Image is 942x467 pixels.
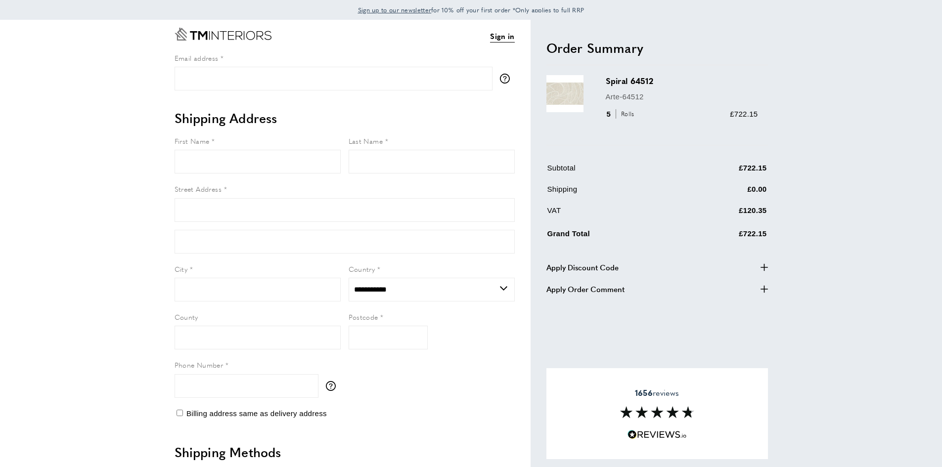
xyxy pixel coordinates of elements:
[635,387,653,398] strong: 1656
[175,184,222,194] span: Street Address
[175,109,515,127] h2: Shipping Address
[547,162,680,181] td: Subtotal
[546,39,768,57] h2: Order Summary
[175,264,188,274] span: City
[635,388,679,398] span: reviews
[500,74,515,84] button: More information
[175,53,219,63] span: Email address
[628,430,687,439] img: Reviews.io 5 stars
[680,183,767,203] td: £0.00
[680,226,767,247] td: £722.15
[606,75,758,86] h3: Spiral 64512
[349,136,383,146] span: Last Name
[175,312,198,322] span: County
[606,91,758,103] p: Arte-64512
[547,183,680,203] td: Shipping
[349,312,378,322] span: Postcode
[358,5,432,14] span: Sign up to our newsletter
[546,283,625,295] span: Apply Order Comment
[349,264,375,274] span: Country
[620,406,694,418] img: Reviews section
[547,226,680,247] td: Grand Total
[680,205,767,224] td: £120.35
[358,5,584,14] span: for 10% off your first order *Only applies to full RRP
[546,75,583,112] img: Spiral 64512
[606,108,638,120] div: 5
[177,410,183,416] input: Billing address same as delivery address
[358,5,432,15] a: Sign up to our newsletter
[175,443,515,461] h2: Shipping Methods
[546,261,619,273] span: Apply Discount Code
[326,381,341,391] button: More information
[186,409,327,418] span: Billing address same as delivery address
[547,205,680,224] td: VAT
[490,30,514,42] a: Sign in
[680,162,767,181] td: £722.15
[175,136,210,146] span: First Name
[616,109,637,119] span: Rolls
[175,28,271,41] a: Go to Home page
[175,360,224,370] span: Phone Number
[730,110,758,118] span: £722.15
